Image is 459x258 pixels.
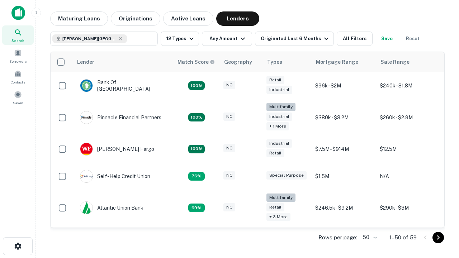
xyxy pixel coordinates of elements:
[163,11,213,26] button: Active Loans
[11,38,24,43] span: Search
[375,32,398,46] button: Save your search to get updates of matches that match your search criteria.
[266,193,295,202] div: Multifamily
[266,113,292,121] div: Industrial
[261,34,331,43] div: Originated Last 6 Months
[223,203,235,211] div: NC
[80,201,143,214] div: Atlantic Union Bank
[220,52,263,72] th: Geography
[266,149,284,157] div: Retail
[2,25,34,45] a: Search
[188,204,205,212] div: Matching Properties: 10, hasApolloMatch: undefined
[223,171,235,180] div: NC
[80,143,93,155] img: picture
[216,11,259,26] button: Lenders
[77,58,94,66] div: Lender
[62,35,116,42] span: [PERSON_NAME][GEOGRAPHIC_DATA], [GEOGRAPHIC_DATA]
[188,145,205,153] div: Matching Properties: 15, hasApolloMatch: undefined
[188,113,205,122] div: Matching Properties: 26, hasApolloMatch: undefined
[312,72,376,99] td: $96k - $2M
[312,135,376,163] td: $7.5M - $914M
[80,143,154,156] div: [PERSON_NAME] Fargo
[80,80,93,92] img: picture
[80,170,93,182] img: picture
[223,144,235,152] div: NC
[188,81,205,90] div: Matching Properties: 15, hasApolloMatch: undefined
[376,163,441,190] td: N/A
[178,58,213,66] h6: Match Score
[266,213,290,221] div: + 3 more
[224,58,252,66] div: Geography
[188,172,205,181] div: Matching Properties: 11, hasApolloMatch: undefined
[178,58,215,66] div: Capitalize uses an advanced AI algorithm to match your search with the best lender. The match sco...
[73,52,173,72] th: Lender
[50,11,108,26] button: Maturing Loans
[376,190,441,226] td: $290k - $3M
[376,135,441,163] td: $12.5M
[173,52,220,72] th: Capitalize uses an advanced AI algorithm to match your search with the best lender. The match sco...
[266,171,307,180] div: Special Purpose
[13,100,23,106] span: Saved
[9,58,27,64] span: Borrowers
[401,32,424,46] button: Reset
[80,170,150,183] div: Self-help Credit Union
[161,32,199,46] button: 12 Types
[223,113,235,121] div: NC
[423,201,459,235] iframe: Chat Widget
[111,11,160,26] button: Originations
[376,99,441,135] td: $260k - $2.9M
[432,232,444,243] button: Go to next page
[376,72,441,99] td: $240k - $1.8M
[312,190,376,226] td: $246.5k - $9.2M
[11,79,25,85] span: Contacts
[267,58,282,66] div: Types
[223,81,235,89] div: NC
[376,52,441,72] th: Sale Range
[80,202,93,214] img: picture
[266,86,292,94] div: Industrial
[80,79,166,92] div: Bank Of [GEOGRAPHIC_DATA]
[266,122,289,130] div: + 1 more
[337,32,373,46] button: All Filters
[312,163,376,190] td: $1.5M
[266,203,284,211] div: Retail
[255,32,334,46] button: Originated Last 6 Months
[80,111,93,124] img: picture
[11,6,25,20] img: capitalize-icon.png
[266,76,284,84] div: Retail
[2,46,34,66] a: Borrowers
[263,52,312,72] th: Types
[389,233,417,242] p: 1–50 of 59
[316,58,358,66] div: Mortgage Range
[266,103,295,111] div: Multifamily
[2,67,34,86] a: Contacts
[380,58,410,66] div: Sale Range
[266,139,292,148] div: Industrial
[360,232,378,243] div: 50
[318,233,357,242] p: Rows per page:
[2,88,34,107] a: Saved
[80,111,161,124] div: Pinnacle Financial Partners
[312,52,376,72] th: Mortgage Range
[312,99,376,135] td: $380k - $3.2M
[202,32,252,46] button: Any Amount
